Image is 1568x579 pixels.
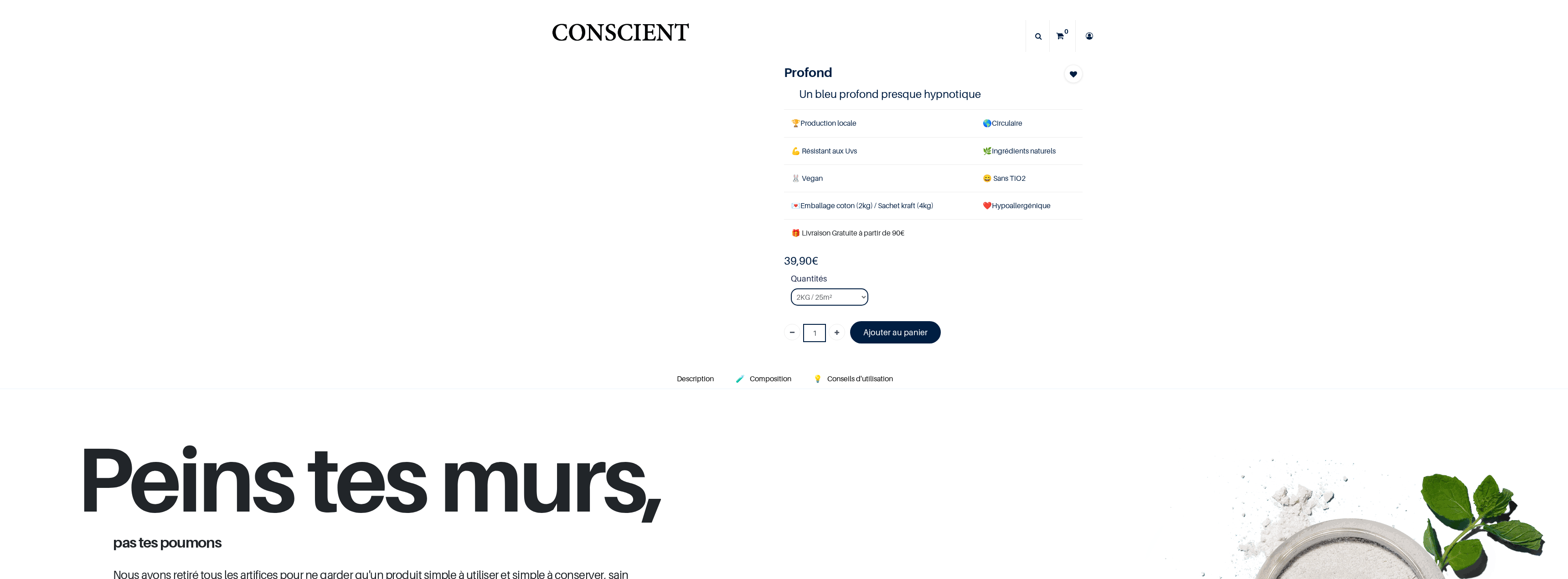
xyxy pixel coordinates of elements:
td: Circulaire [975,110,1083,137]
span: 🐰 Vegan [791,174,823,183]
span: Add to wishlist [1070,69,1077,80]
span: 💌 [791,201,800,210]
td: ans TiO2 [975,164,1083,192]
font: 🎁 Livraison Gratuite à partir de 90€ [791,228,904,237]
span: 💡 [813,374,822,383]
span: 😄 S [983,174,997,183]
td: ❤️Hypoallergénique [975,192,1083,219]
span: 💪 Résistant aux Uvs [791,146,857,155]
h4: Un bleu profond presque hypnotique [799,87,1068,101]
span: 🏆 [791,118,800,128]
td: Emballage coton (2kg) / Sachet kraft (4kg) [784,192,975,219]
span: Conseils d'utilisation [827,374,893,383]
button: Add to wishlist [1064,65,1083,83]
a: Ajouter [829,324,845,340]
sup: 0 [1062,27,1071,36]
span: Description [677,374,714,383]
span: 🧪 [736,374,745,383]
strong: Quantités [791,272,1083,288]
span: 🌿 [983,146,992,155]
span: 🌎 [983,118,992,128]
span: Composition [750,374,791,383]
a: Supprimer [784,324,800,340]
td: Ingrédients naturels [975,137,1083,164]
h1: Profond [784,65,1038,80]
h1: Peins tes murs, [76,433,675,535]
font: Ajouter au panier [863,328,928,337]
img: Conscient [550,18,691,54]
b: € [784,254,818,267]
iframe: Tidio Chat [1521,520,1564,563]
td: Production locale [784,110,975,137]
h1: pas tes poumons [106,535,645,549]
a: Ajouter au panier [850,321,941,343]
span: 39,90 [784,254,812,267]
a: 0 [1050,20,1075,52]
a: Logo of Conscient [550,18,691,54]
